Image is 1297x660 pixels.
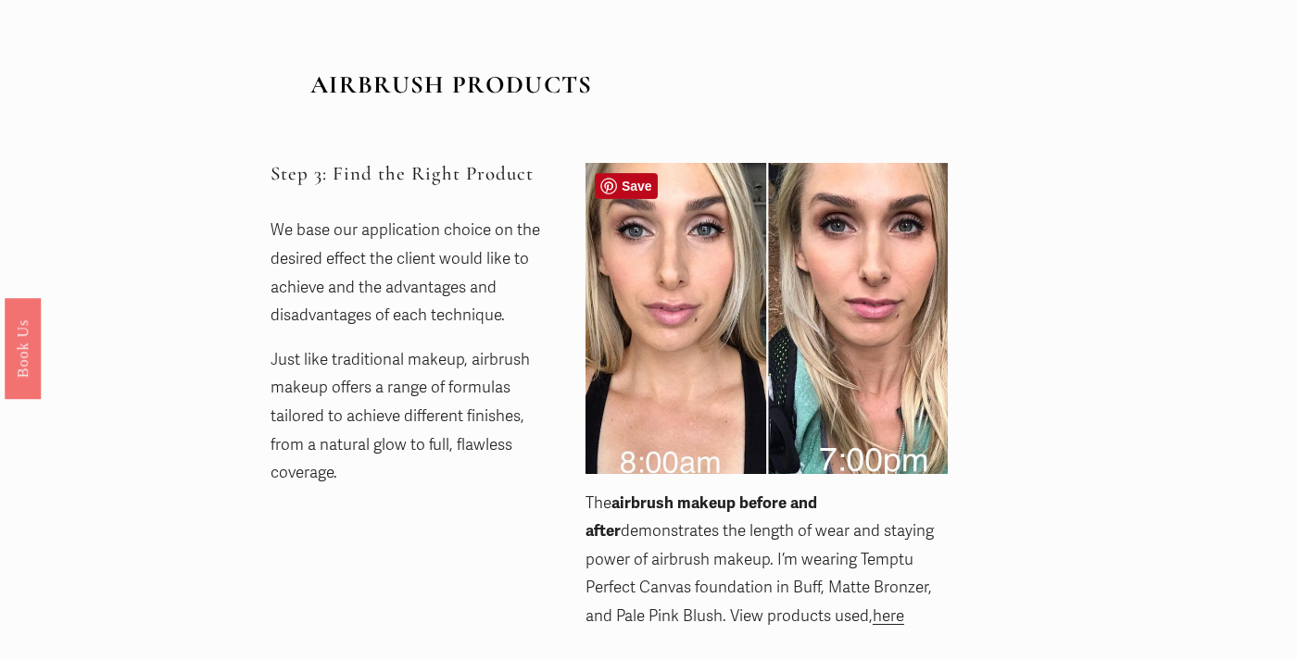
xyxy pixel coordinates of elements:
p: Just like traditional makeup, airbrush makeup offers a range of formulas tailored to achieve diff... [271,346,554,488]
h3: Step 3: Find the Right Product [271,163,554,186]
a: Pin it! [595,173,658,199]
strong: airbrush makeup before and after [586,493,821,542]
p: We base our application choice on the desired effect the client would like to achieve and the adv... [271,217,554,330]
p: The demonstrates the length of wear and staying power of airbrush makeup. I’m wearing Temptu Perf... [586,490,948,631]
a: Book Us [5,297,41,398]
strong: AIRBRUSH PRODUCTS [310,69,593,100]
a: here [873,606,904,626]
